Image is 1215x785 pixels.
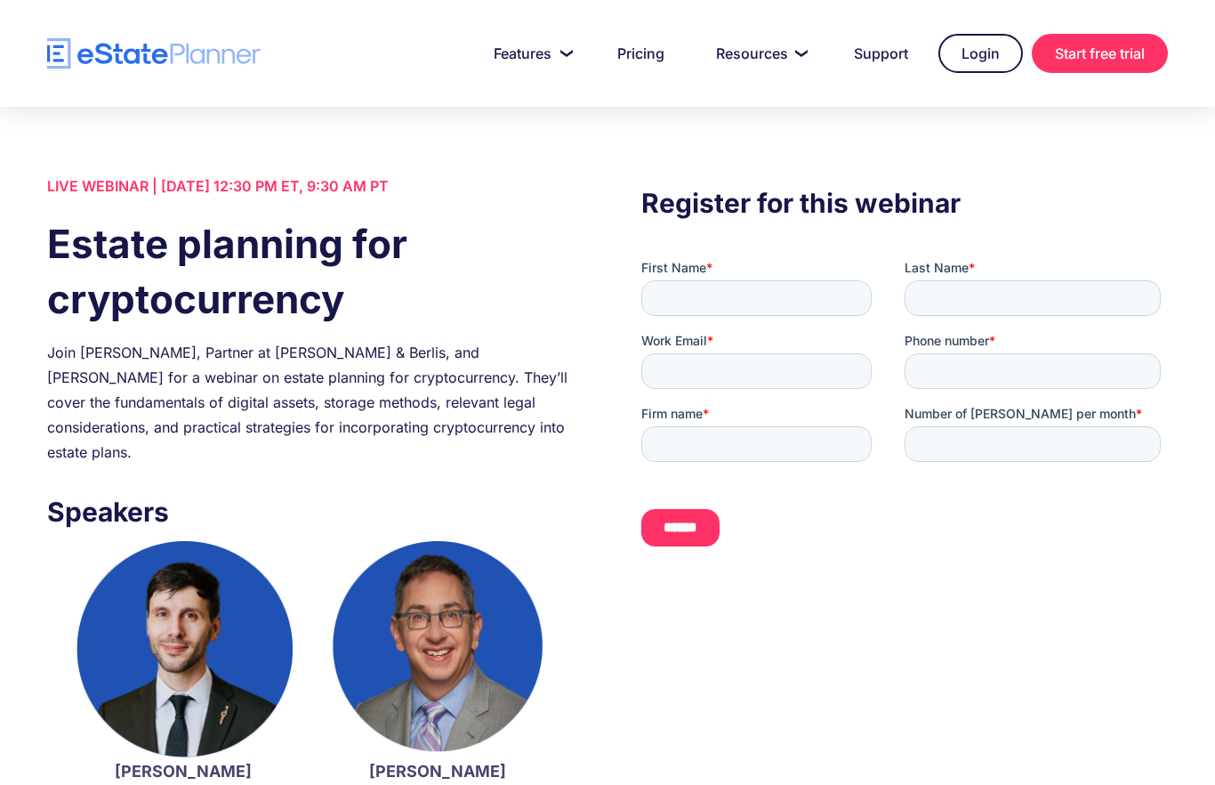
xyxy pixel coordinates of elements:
[369,762,506,781] strong: [PERSON_NAME]
[641,259,1168,562] iframe: Form 0
[472,36,587,71] a: Features
[833,36,929,71] a: Support
[47,340,574,465] div: Join [PERSON_NAME], Partner at [PERSON_NAME] & Berlis, and [PERSON_NAME] for a webinar on estate ...
[938,34,1023,73] a: Login
[47,216,574,327] h1: Estate planning for cryptocurrency
[641,182,1168,223] h3: Register for this webinar
[1032,34,1168,73] a: Start free trial
[47,491,574,532] h3: Speakers
[47,38,261,69] a: home
[695,36,824,71] a: Resources
[596,36,686,71] a: Pricing
[47,174,574,198] div: LIVE WEBINAR | [DATE] 12:30 PM ET, 9:30 AM PT
[115,762,252,781] strong: [PERSON_NAME]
